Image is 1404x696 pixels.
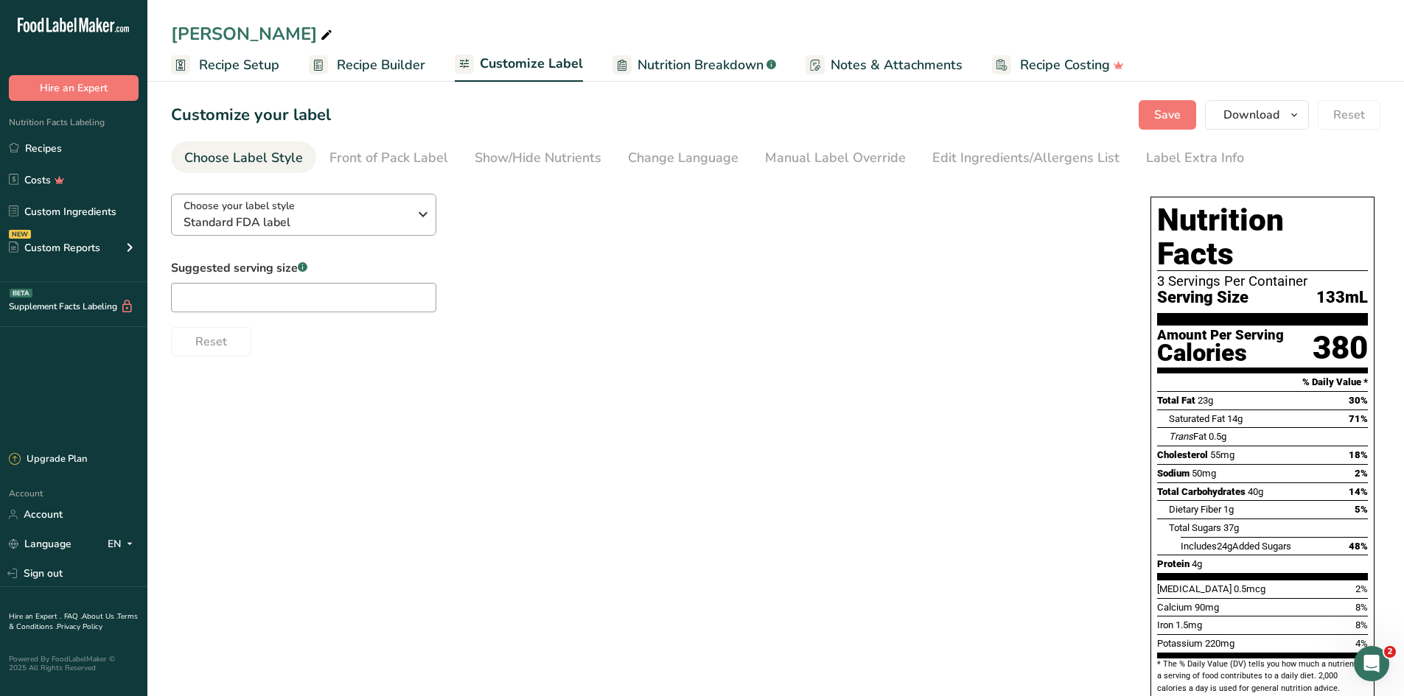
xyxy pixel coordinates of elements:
[9,230,31,239] div: NEW
[10,289,32,298] div: BETA
[1157,638,1203,649] span: Potassium
[57,622,102,632] a: Privacy Policy
[337,55,425,75] span: Recipe Builder
[1192,558,1202,569] span: 4g
[1198,395,1213,406] span: 23g
[1157,658,1368,695] section: * The % Daily Value (DV) tells you how much a nutrient in a serving of food contributes to a dail...
[82,611,117,622] a: About Us .
[1384,646,1396,658] span: 2
[831,55,963,75] span: Notes & Attachments
[1248,486,1263,497] span: 40g
[1157,449,1208,460] span: Cholesterol
[1020,55,1110,75] span: Recipe Costing
[199,55,279,75] span: Recipe Setup
[9,531,71,557] a: Language
[1169,431,1193,442] i: Trans
[1181,541,1291,552] span: Includes Added Sugars
[1139,100,1196,130] button: Save
[195,333,227,351] span: Reset
[309,49,425,82] a: Recipe Builder
[9,611,61,622] a: Hire an Expert .
[1205,100,1309,130] button: Download
[1157,342,1284,364] div: Calories
[1169,413,1225,424] span: Saturated Fat
[9,611,138,632] a: Terms & Conditions .
[9,75,139,101] button: Hire an Expert
[1210,449,1234,460] span: 55mg
[329,148,448,168] div: Front of Pack Label
[475,148,601,168] div: Show/Hide Nutrients
[1355,504,1368,515] span: 5%
[628,148,738,168] div: Change Language
[1146,148,1244,168] div: Label Extra Info
[1157,619,1173,630] span: Iron
[1157,373,1368,391] section: % Daily Value *
[1355,468,1368,479] span: 2%
[1349,486,1368,497] span: 14%
[992,49,1124,82] a: Recipe Costing
[1154,106,1181,124] span: Save
[1195,602,1219,613] span: 90mg
[184,148,303,168] div: Choose Label Style
[171,21,335,47] div: [PERSON_NAME]
[184,198,295,214] span: Choose your label style
[932,148,1120,168] div: Edit Ingredients/Allergens List
[1354,646,1389,681] iframe: Intercom live chat
[1157,558,1190,569] span: Protein
[171,194,436,236] button: Choose your label style Standard FDA label
[1355,602,1368,613] span: 8%
[1217,541,1232,552] span: 24g
[108,535,139,553] div: EN
[612,49,776,82] a: Nutrition Breakdown
[1349,449,1368,460] span: 18%
[1227,413,1243,424] span: 14g
[1157,289,1248,307] span: Serving Size
[184,214,408,231] span: Standard FDA label
[638,55,764,75] span: Nutrition Breakdown
[1157,203,1368,271] h1: Nutrition Facts
[1333,106,1365,124] span: Reset
[1169,504,1221,515] span: Dietary Fiber
[1157,468,1190,479] span: Sodium
[171,103,331,127] h1: Customize your label
[1157,274,1368,289] div: 3 Servings Per Container
[171,327,251,356] button: Reset
[1209,431,1226,442] span: 0.5g
[1355,619,1368,630] span: 8%
[1192,468,1216,479] span: 50mg
[1205,638,1234,649] span: 220mg
[1157,328,1284,342] div: Amount Per Serving
[1349,413,1368,424] span: 71%
[1318,100,1380,130] button: Reset
[1234,583,1265,594] span: 0.5mcg
[1169,522,1221,533] span: Total Sugars
[1157,486,1246,497] span: Total Carbohydrates
[1355,638,1368,649] span: 4%
[1176,619,1202,630] span: 1.5mg
[1223,504,1234,515] span: 1g
[1169,431,1206,442] span: Fat
[1157,602,1192,613] span: Calcium
[1223,106,1279,124] span: Download
[1349,541,1368,552] span: 48%
[765,148,906,168] div: Manual Label Override
[64,611,82,622] a: FAQ .
[1313,328,1368,368] div: 380
[480,54,583,74] span: Customize Label
[1355,583,1368,594] span: 2%
[1223,522,1239,533] span: 37g
[1157,583,1232,594] span: [MEDICAL_DATA]
[9,452,87,467] div: Upgrade Plan
[1316,289,1368,307] span: 133mL
[171,49,279,82] a: Recipe Setup
[806,49,963,82] a: Notes & Attachments
[171,259,436,277] label: Suggested serving size
[9,240,100,256] div: Custom Reports
[9,655,139,672] div: Powered By FoodLabelMaker © 2025 All Rights Reserved
[1157,395,1195,406] span: Total Fat
[1349,395,1368,406] span: 30%
[455,47,583,82] a: Customize Label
